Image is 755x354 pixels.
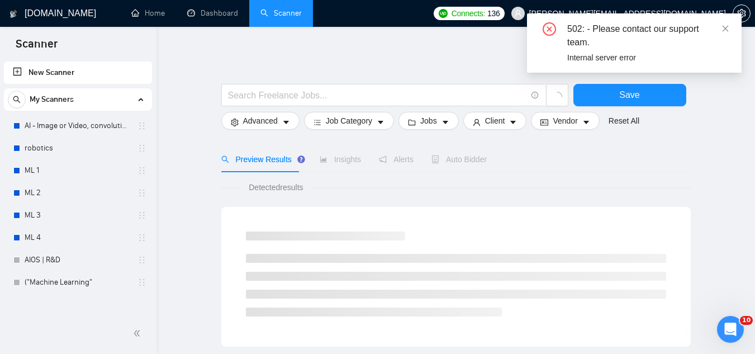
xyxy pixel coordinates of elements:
a: ("Machine Learning" [25,271,131,294]
span: Scanner [7,36,67,59]
span: Preview Results [221,155,302,164]
button: Save [573,84,686,106]
span: user [473,118,481,126]
input: Search Freelance Jobs... [228,88,526,102]
span: Jobs [420,115,437,127]
a: Reset All [609,115,639,127]
a: robotics [25,137,131,159]
span: Auto Bidder [431,155,487,164]
span: holder [137,233,146,242]
span: holder [137,256,146,265]
span: Client [485,115,505,127]
span: Connects: [452,7,485,20]
span: user [514,10,522,17]
a: homeHome [131,8,165,18]
span: Alerts [379,155,414,164]
span: holder [137,211,146,220]
iframe: Intercom live chat [717,316,744,343]
span: double-left [133,328,144,339]
a: dashboardDashboard [187,8,238,18]
span: idcard [540,118,548,126]
span: robot [431,155,439,163]
img: upwork-logo.png [439,9,448,18]
span: holder [137,188,146,197]
span: Detected results [241,181,311,193]
span: Insights [320,155,361,164]
span: caret-down [441,118,449,126]
span: holder [137,166,146,175]
span: holder [137,144,146,153]
a: AIOS | R&D [25,249,131,271]
span: search [8,96,25,103]
a: ML 3 [25,204,131,226]
span: loading [552,92,562,102]
button: search [8,91,26,108]
div: Tooltip anchor [296,154,306,164]
button: userClientcaret-down [463,112,527,130]
span: caret-down [509,118,517,126]
span: Save [619,88,639,102]
span: setting [231,118,239,126]
button: setting [733,4,751,22]
a: AI - Image or Video, convolutional [25,115,131,137]
button: idcardVendorcaret-down [531,112,599,130]
a: ML 1 [25,159,131,182]
li: My Scanners [4,88,152,294]
span: folder [408,118,416,126]
li: New Scanner [4,62,152,84]
button: folderJobscaret-down [398,112,459,130]
span: Vendor [553,115,577,127]
a: ML 4 [25,226,131,249]
span: holder [137,121,146,130]
span: area-chart [320,155,327,163]
img: logo [10,5,17,23]
span: Advanced [243,115,278,127]
span: caret-down [282,118,290,126]
div: Internal server error [567,51,728,64]
a: New Scanner [13,62,143,84]
a: setting [733,9,751,18]
a: searchScanner [260,8,302,18]
span: My Scanners [30,88,74,111]
span: Job Category [326,115,372,127]
span: bars [314,118,321,126]
span: close [721,25,729,32]
div: 502: - Please contact our support team. [567,22,728,49]
span: caret-down [377,118,384,126]
span: 10 [740,316,753,325]
span: 136 [487,7,500,20]
a: ML 2 [25,182,131,204]
span: holder [137,278,146,287]
span: info-circle [531,92,539,99]
span: notification [379,155,387,163]
span: close-circle [543,22,556,36]
span: search [221,155,229,163]
span: caret-down [582,118,590,126]
button: barsJob Categorycaret-down [304,112,394,130]
button: settingAdvancedcaret-down [221,112,300,130]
